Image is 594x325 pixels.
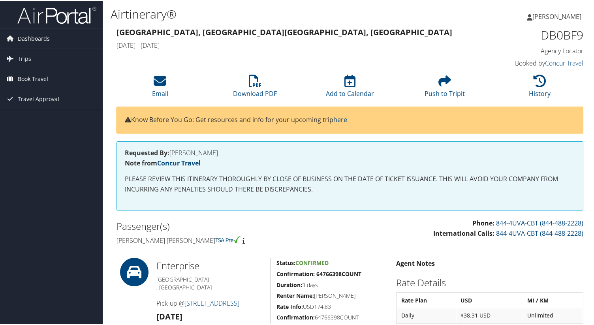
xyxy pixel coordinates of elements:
span: Dashboards [18,28,50,48]
strong: Status: [276,258,295,266]
span: Confirmed [295,258,329,266]
strong: Phone: [472,218,494,227]
th: USD [457,293,523,307]
a: Concur Travel [157,158,201,167]
a: Add to Calendar [326,78,374,97]
h4: Pick-up @ [156,298,264,307]
span: Book Travel [18,68,48,88]
h2: Passenger(s) [117,219,344,232]
img: tsa-precheck.png [215,235,241,242]
a: History [529,78,551,97]
strong: [DATE] [156,310,182,321]
a: 844-4UVA-CBT (844-488-2228) [496,218,583,227]
h2: Enterprise [156,258,264,272]
h1: Airtinerary® [111,5,430,22]
td: Daily [397,308,456,322]
th: Rate Plan [397,293,456,307]
strong: Confirmation: 64766398COUNT [276,269,361,277]
strong: Rate Info: [276,302,303,310]
strong: Duration: [276,280,302,288]
strong: Confirmation: [276,313,315,320]
h5: [GEOGRAPHIC_DATA] , [GEOGRAPHIC_DATA] [156,275,264,290]
a: Concur Travel [545,58,583,67]
img: airportal-logo.png [17,5,96,24]
p: Know Before You Go: Get resources and info for your upcoming trip [125,114,575,124]
span: Travel Approval [18,88,59,108]
td: Unlimited [523,308,582,322]
h1: DB0BF9 [476,26,583,43]
a: here [333,115,347,123]
h4: Booked by [476,58,583,67]
a: 844-4UVA-CBT (844-488-2228) [496,228,583,237]
strong: [GEOGRAPHIC_DATA], [GEOGRAPHIC_DATA] [GEOGRAPHIC_DATA], [GEOGRAPHIC_DATA] [117,26,452,37]
h4: Agency Locator [476,46,583,54]
strong: International Calls: [433,228,494,237]
h4: [PERSON_NAME] [125,149,575,155]
a: Push to Tripit [425,78,465,97]
h5: 64766398COUNT [276,313,384,321]
strong: Renter Name: [276,291,314,299]
h5: 3 days [276,280,384,288]
p: PLEASE REVIEW THIS ITINERARY THOROUGHLY BY CLOSE OF BUSINESS ON THE DATE OF TICKET ISSUANCE. THIS... [125,173,575,193]
h4: [DATE] - [DATE] [117,40,464,49]
span: Trips [18,48,31,68]
a: [PERSON_NAME] [527,4,589,28]
th: MI / KM [523,293,582,307]
h5: USD174.83 [276,302,384,310]
strong: Requested By: [125,148,169,156]
h2: Rate Details [396,275,583,289]
a: [STREET_ADDRESS] [184,298,239,307]
a: Download PDF [233,78,277,97]
strong: Agent Notes [396,258,435,267]
strong: Note from [125,158,201,167]
h4: [PERSON_NAME] [PERSON_NAME] [117,235,344,244]
h5: [PERSON_NAME] [276,291,384,299]
span: [PERSON_NAME] [532,11,581,20]
td: $38.31 USD [457,308,523,322]
a: Email [152,78,168,97]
